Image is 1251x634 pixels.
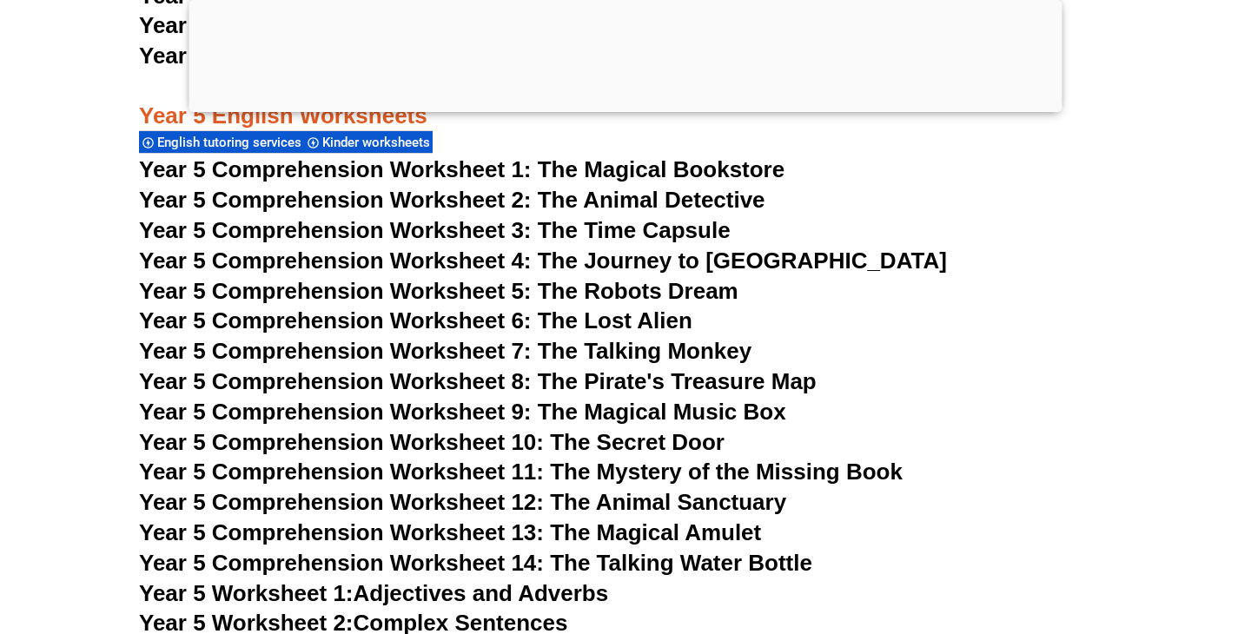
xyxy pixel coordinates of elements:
a: Year 5 Comprehension Worksheet 9: The Magical Music Box [139,399,786,425]
a: Year 5 Comprehension Worksheet 3: The Time Capsule [139,217,731,243]
a: Year 5 Worksheet 1:Adjectives and Adverbs [139,580,608,606]
span: Kinder worksheets [322,135,435,150]
h3: Year 5 English Worksheets [139,72,1112,131]
span: Year 4 Worksheet 20: [139,43,366,69]
a: Year 4 Worksheet 19:Commonly Confused Words (Australian vs. American English) [139,12,1035,38]
a: Year 5 Comprehension Worksheet 1: The Magical Bookstore [139,156,784,182]
a: Year 5 Comprehension Worksheet 4: The Journey to [GEOGRAPHIC_DATA] [139,248,947,274]
a: Year 5 Comprehension Worksheet 10: The Secret Door [139,429,725,455]
a: Year 5 Comprehension Worksheet 12: The Animal Sanctuary [139,489,786,515]
a: Year 5 Comprehension Worksheet 14: The Talking Water Bottle [139,550,812,576]
iframe: Chat Widget [953,438,1251,634]
a: Year 5 Comprehension Worksheet 13: The Magical Amulet [139,519,761,545]
span: Year 5 Worksheet 1: [139,580,354,606]
a: Year 5 Comprehension Worksheet 8: The Pirate's Treasure Map [139,368,817,394]
a: Year 5 Comprehension Worksheet 6: The Lost Alien [139,307,692,334]
a: Year 5 Comprehension Worksheet 2: The Animal Detective [139,187,765,213]
a: Year 4 Worksheet 20:Punctuation [139,43,496,69]
a: Year 5 Comprehension Worksheet 11: The Mystery of the Missing Book [139,459,903,485]
div: English tutoring services [139,130,304,154]
a: Year 5 Comprehension Worksheet 5: The Robots Dream [139,278,738,304]
span: Year 4 Worksheet 19: [139,12,366,38]
span: English tutoring services [157,135,307,150]
a: Year 5 Comprehension Worksheet 7: The Talking Monkey [139,338,751,364]
div: Kinder worksheets [304,130,433,154]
